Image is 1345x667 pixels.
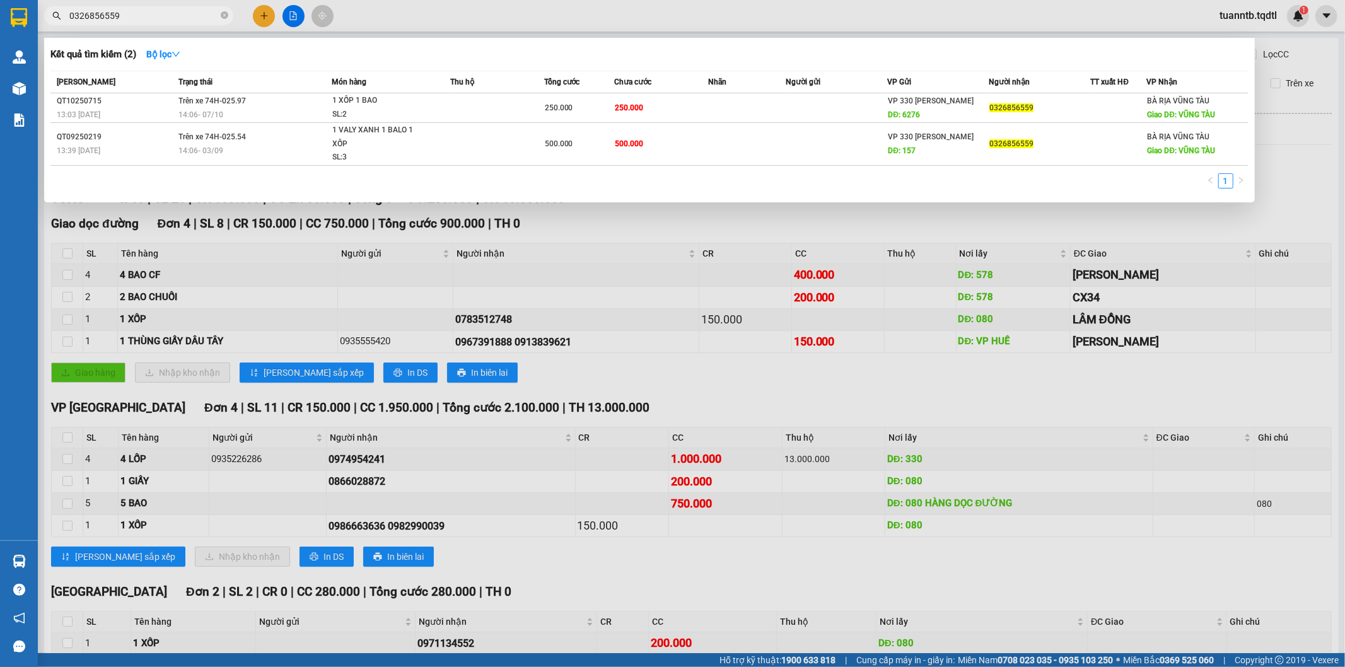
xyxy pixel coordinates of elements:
button: left [1203,173,1218,188]
span: BÀ RỊA VŨNG TÀU [1148,132,1210,141]
div: SL: 3 [332,151,427,165]
span: Trên xe 74H-025.97 [178,96,246,105]
span: down [172,50,180,59]
button: right [1233,173,1249,188]
span: DĐ: 157 [888,146,916,155]
li: Next Page [1233,173,1249,188]
span: Tổng cước [544,78,580,86]
a: 1 [1219,174,1233,188]
span: Giao DĐ: VŨNG TÀU [1148,110,1216,119]
li: 1 [1218,173,1233,188]
h3: Kết quả tìm kiếm ( 2 ) [50,48,136,61]
img: warehouse-icon [13,82,26,95]
span: Món hàng [332,78,366,86]
input: Tìm tên, số ĐT hoặc mã đơn [69,9,218,23]
span: Nhãn [708,78,726,86]
li: Previous Page [1203,173,1218,188]
span: Chưa cước [614,78,651,86]
span: Trên xe 74H-025.54 [178,132,246,141]
span: VP Nhận [1147,78,1178,86]
img: warehouse-icon [13,555,26,568]
span: search [52,11,61,20]
span: 0326856559 [989,103,1033,112]
div: QT09250219 [57,130,175,144]
img: warehouse-icon [13,50,26,64]
span: DĐ: 6276 [888,110,921,119]
span: Người nhận [989,78,1030,86]
button: Bộ lọcdown [136,44,190,64]
span: question-circle [13,584,25,596]
span: VP 330 [PERSON_NAME] [888,132,974,141]
span: BÀ RỊA VŨNG TÀU [1148,96,1210,105]
span: Người gửi [786,78,821,86]
span: 0326856559 [989,139,1033,148]
div: QT10250715 [57,95,175,108]
span: right [1237,177,1245,184]
span: close-circle [221,11,228,19]
div: 1 XỐP 1 BAO [332,94,427,108]
span: Thu hộ [450,78,474,86]
strong: Bộ lọc [146,49,180,59]
span: 250.000 [545,103,573,112]
span: 14:06 - 03/09 [178,146,223,155]
img: solution-icon [13,113,26,127]
span: Trạng thái [178,78,213,86]
span: TT xuất HĐ [1090,78,1129,86]
span: 14:06 - 07/10 [178,110,223,119]
span: close-circle [221,10,228,22]
span: message [13,641,25,652]
span: 500.000 [615,139,643,148]
span: left [1207,177,1214,184]
span: 500.000 [545,139,573,148]
img: logo-vxr [11,8,27,27]
span: notification [13,612,25,624]
div: 1 VALY XANH 1 BALO 1 XỐP [332,124,427,151]
span: [PERSON_NAME] [57,78,115,86]
span: 250.000 [615,103,643,112]
span: VP Gửi [888,78,912,86]
span: 13:03 [DATE] [57,110,100,119]
span: Giao DĐ: VŨNG TÀU [1148,146,1216,155]
span: 13:39 [DATE] [57,146,100,155]
span: VP 330 [PERSON_NAME] [888,96,974,105]
div: SL: 2 [332,108,427,122]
